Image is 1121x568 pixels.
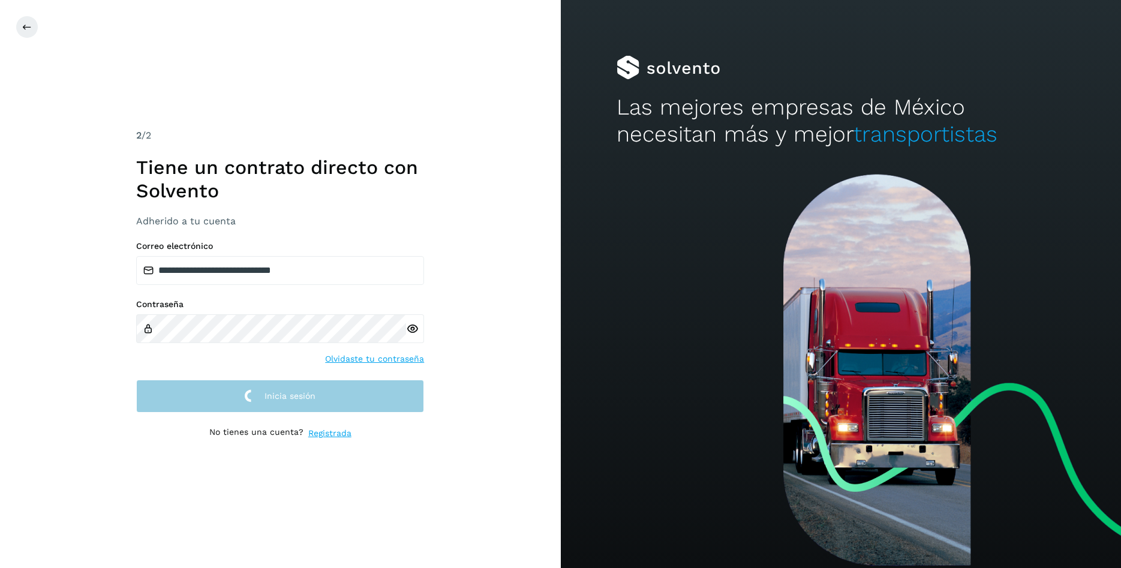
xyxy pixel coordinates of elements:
a: Registrada [308,427,351,440]
h1: Tiene un contrato directo con Solvento [136,156,424,202]
div: /2 [136,128,424,143]
button: Inicia sesión [136,380,424,413]
span: Inicia sesión [265,392,315,400]
p: No tienes una cuenta? [209,427,303,440]
a: Olvidaste tu contraseña [325,353,424,365]
label: Contraseña [136,299,424,309]
label: Correo electrónico [136,241,424,251]
h3: Adherido a tu cuenta [136,215,424,227]
span: 2 [136,130,142,141]
h2: Las mejores empresas de México necesitan más y mejor [617,94,1065,148]
span: transportistas [853,121,997,147]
